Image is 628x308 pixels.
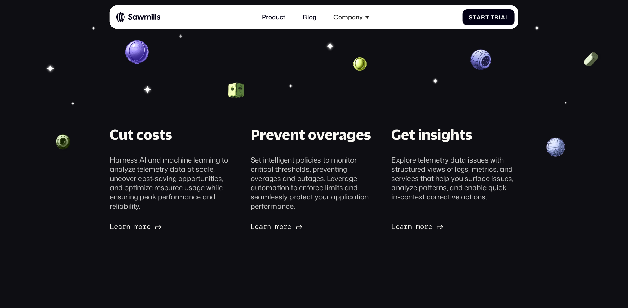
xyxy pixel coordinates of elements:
[334,13,363,21] div: Company
[477,14,481,20] span: a
[499,14,501,20] span: i
[501,14,505,20] span: a
[481,14,485,20] span: r
[505,14,509,20] span: l
[473,14,477,20] span: t
[469,14,473,20] span: S
[298,9,321,26] a: Blog
[257,9,290,26] a: Product
[485,14,489,20] span: t
[463,9,515,25] a: StartTrial
[329,9,374,26] div: Company
[495,14,499,20] span: r
[491,14,495,20] span: T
